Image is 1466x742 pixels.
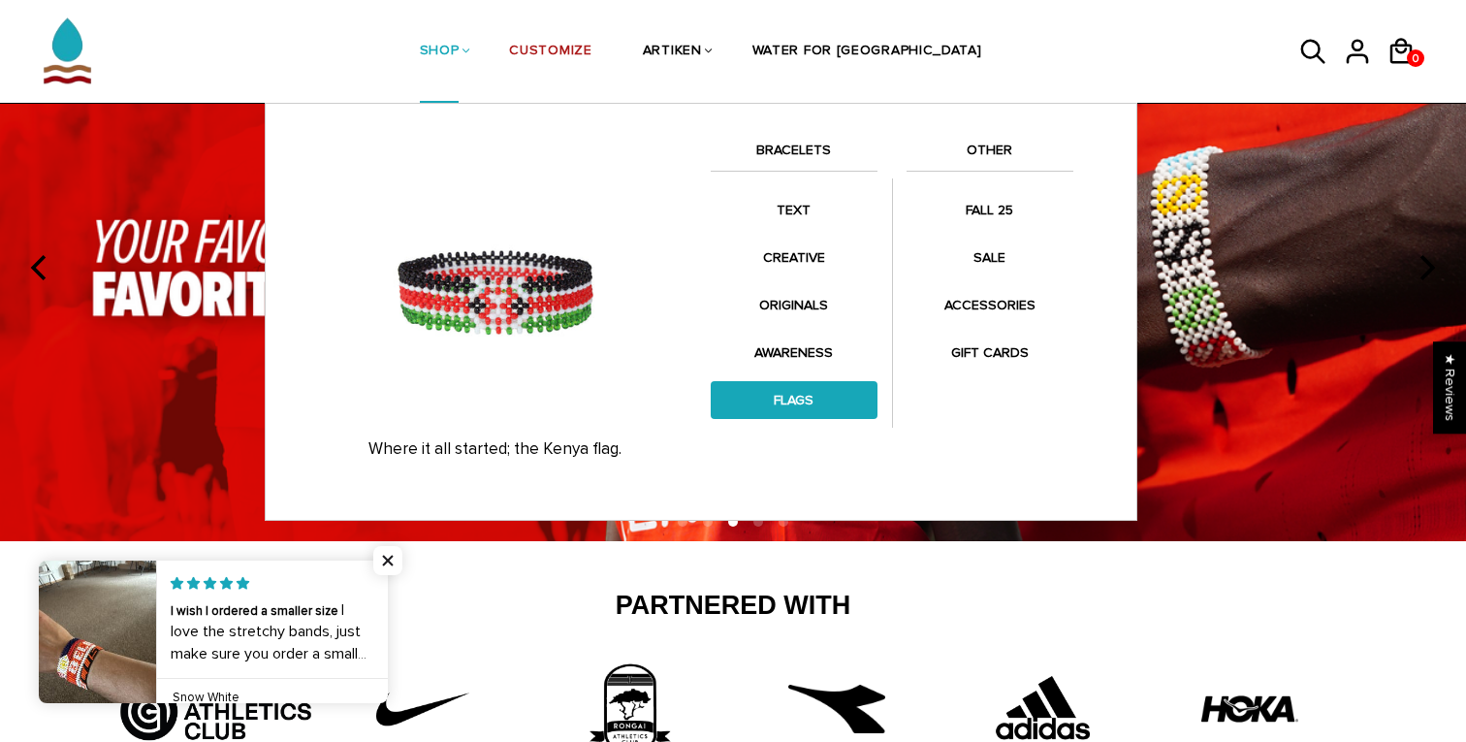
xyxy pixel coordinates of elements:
[1407,49,1424,67] a: 0
[711,139,877,172] a: BRACELETS
[711,239,877,276] a: CREATIVE
[509,1,591,104] a: CUSTOMIZE
[711,334,877,371] a: AWARENESS
[420,1,460,104] a: SHOP
[373,546,402,575] span: Close popup widget
[907,334,1073,371] a: GIFT CARDS
[1433,341,1466,434] div: Click to open Judge.me floating reviews tab
[19,246,62,289] button: previous
[1404,246,1447,289] button: next
[752,1,982,104] a: WATER FOR [GEOGRAPHIC_DATA]
[907,139,1073,172] a: OTHER
[907,286,1073,324] a: ACCESSORIES
[300,439,691,459] p: Where it all started; the Kenya flag.
[711,191,877,229] a: TEXT
[711,286,877,324] a: ORIGINALS
[643,1,702,104] a: ARTIKEN
[127,590,1339,623] h2: Partnered With
[907,191,1073,229] a: FALL 25
[907,239,1073,276] a: SALE
[1407,47,1424,71] span: 0
[711,381,877,419] a: FLAGS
